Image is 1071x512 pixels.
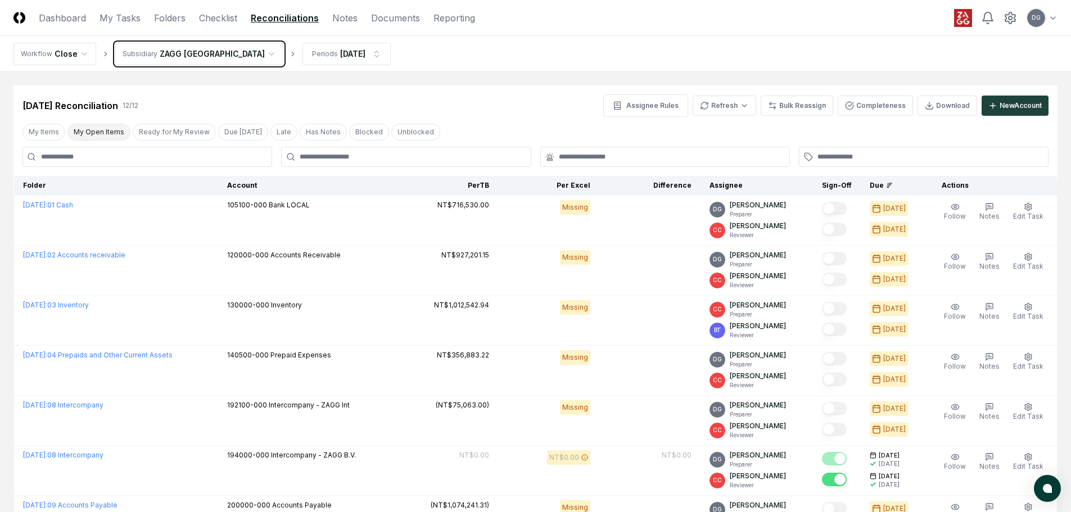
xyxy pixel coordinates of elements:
[270,351,331,359] span: Prepaid Expenses
[599,176,701,196] th: Difference
[23,351,173,359] a: [DATE]:04 Prepaids and Other Current Assets
[560,200,590,215] div: Missing
[822,373,847,386] button: Mark complete
[251,11,319,25] a: Reconciliations
[714,326,721,334] span: BT
[270,124,297,141] button: Late
[879,451,900,460] span: [DATE]
[603,94,688,117] button: Assignee Rules
[560,400,590,415] div: Missing
[23,251,125,259] a: [DATE]:02 Accounts receivable
[436,400,489,410] div: (NT$75,063.00)
[822,323,847,336] button: Mark complete
[730,500,786,510] p: [PERSON_NAME]
[713,255,722,264] span: DG
[23,251,47,259] span: [DATE] :
[730,481,786,490] p: Reviewer
[1011,250,1046,274] button: Edit Task
[13,12,25,24] img: Logo
[713,355,722,364] span: DG
[701,176,813,196] th: Assignee
[154,11,186,25] a: Folders
[879,481,900,489] div: [DATE]
[1013,212,1043,220] span: Edit Task
[23,301,89,309] a: [DATE]:03 Inventory
[67,124,130,141] button: My Open Items
[713,376,722,384] span: CC
[730,450,786,460] p: [PERSON_NAME]
[883,303,906,314] div: [DATE]
[23,201,47,209] span: [DATE] :
[883,424,906,434] div: [DATE]
[22,99,118,112] div: [DATE] Reconciliation
[870,180,915,191] div: Due
[270,251,341,259] span: Accounts Receivable
[730,310,786,319] p: Preparer
[944,362,966,370] span: Follow
[713,276,722,284] span: CC
[271,451,356,459] span: Intercompany - ZAGG B.V.
[942,350,968,374] button: Follow
[269,401,350,409] span: Intercompany - ZAGG Int
[944,412,966,420] span: Follow
[713,476,722,484] span: CC
[549,452,579,463] div: NT$0.00
[822,273,847,286] button: Mark complete
[730,300,786,310] p: [PERSON_NAME]
[979,262,1000,270] span: Notes
[693,96,756,116] button: Refresh
[1013,362,1043,370] span: Edit Task
[560,300,590,315] div: Missing
[944,312,966,320] span: Follow
[1000,101,1042,111] div: New Account
[662,450,692,460] div: NT$0.00
[822,423,847,436] button: Mark complete
[883,203,906,214] div: [DATE]
[713,405,722,414] span: DG
[730,400,786,410] p: [PERSON_NAME]
[1011,200,1046,224] button: Edit Task
[227,251,269,259] span: 120000-000
[23,201,73,209] a: [DATE]:01 Cash
[1013,262,1043,270] span: Edit Task
[813,176,861,196] th: Sign-Off
[23,451,47,459] span: [DATE] :
[730,360,786,369] p: Preparer
[498,176,599,196] th: Per Excel
[397,176,498,196] th: Per TB
[713,455,722,464] span: DG
[437,200,489,210] div: NT$716,530.00
[441,250,489,260] div: NT$927,201.15
[713,226,722,234] span: CC
[713,305,722,314] span: CC
[332,11,358,25] a: Notes
[227,501,270,509] span: 200000-000
[713,426,722,434] span: CC
[218,124,268,141] button: Due Today
[822,352,847,365] button: Mark complete
[23,351,47,359] span: [DATE] :
[942,300,968,324] button: Follow
[433,11,475,25] a: Reporting
[933,180,1049,191] div: Actions
[14,176,219,196] th: Folder
[713,205,722,214] span: DG
[730,321,786,331] p: [PERSON_NAME]
[979,462,1000,470] span: Notes
[977,350,1002,374] button: Notes
[822,302,847,315] button: Mark complete
[730,431,786,439] p: Reviewer
[23,501,118,509] a: [DATE]:09 Accounts Payable
[730,210,786,219] p: Preparer
[730,231,786,239] p: Reviewer
[822,223,847,236] button: Mark complete
[977,250,1002,274] button: Notes
[730,281,786,289] p: Reviewer
[879,472,900,481] span: [DATE]
[730,260,786,269] p: Preparer
[459,450,489,460] div: NT$0.00
[13,43,391,65] nav: breadcrumb
[730,271,786,281] p: [PERSON_NAME]
[883,274,906,284] div: [DATE]
[977,450,1002,474] button: Notes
